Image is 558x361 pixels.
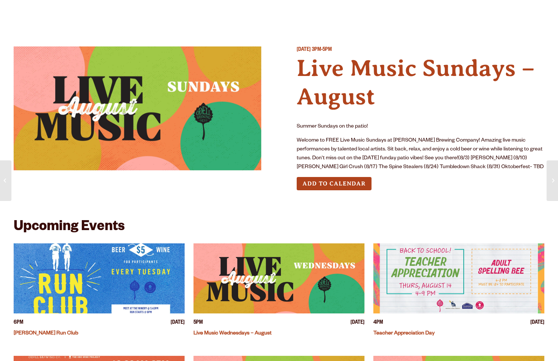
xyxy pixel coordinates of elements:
a: View event details [373,243,544,313]
span: 6PM [14,319,23,327]
span: 4PM [373,319,383,327]
p: Summer Sundays on the patio! [297,122,544,131]
a: Odell Home [274,5,301,21]
a: [PERSON_NAME] Run Club [14,331,78,337]
a: Beer Finder [471,5,527,21]
span: Taprooms [82,9,122,15]
a: Taprooms [77,5,127,21]
span: [DATE] [297,47,311,53]
button: Add to Calendar [297,177,372,191]
span: [DATE] [530,319,544,327]
span: [DATE] [171,319,185,327]
a: View event details [14,243,185,313]
span: Our Story [329,9,372,15]
a: Our Story [324,5,376,21]
p: Welcome to FREE Live Music Sundays at [PERSON_NAME] Brewing Company! Amazing live music performan... [297,136,544,172]
span: 5PM [193,319,203,327]
span: Impact [410,9,437,15]
h2: Upcoming Events [14,220,125,236]
span: Gear [161,9,181,15]
a: Impact [405,5,442,21]
span: 3PM-5PM [312,47,332,53]
a: Gear [156,5,186,21]
a: Teacher Appreciation Day [373,331,435,337]
h4: Live Music Sundays – August [297,54,544,111]
span: Beer Finder [476,9,522,15]
span: Beer [25,9,43,15]
span: [DATE] [351,319,365,327]
a: Live Music Wednesdays – August [193,331,272,337]
a: Winery [215,5,254,21]
span: Winery [220,9,249,15]
a: View event details [193,243,365,313]
a: Beer [21,5,48,21]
